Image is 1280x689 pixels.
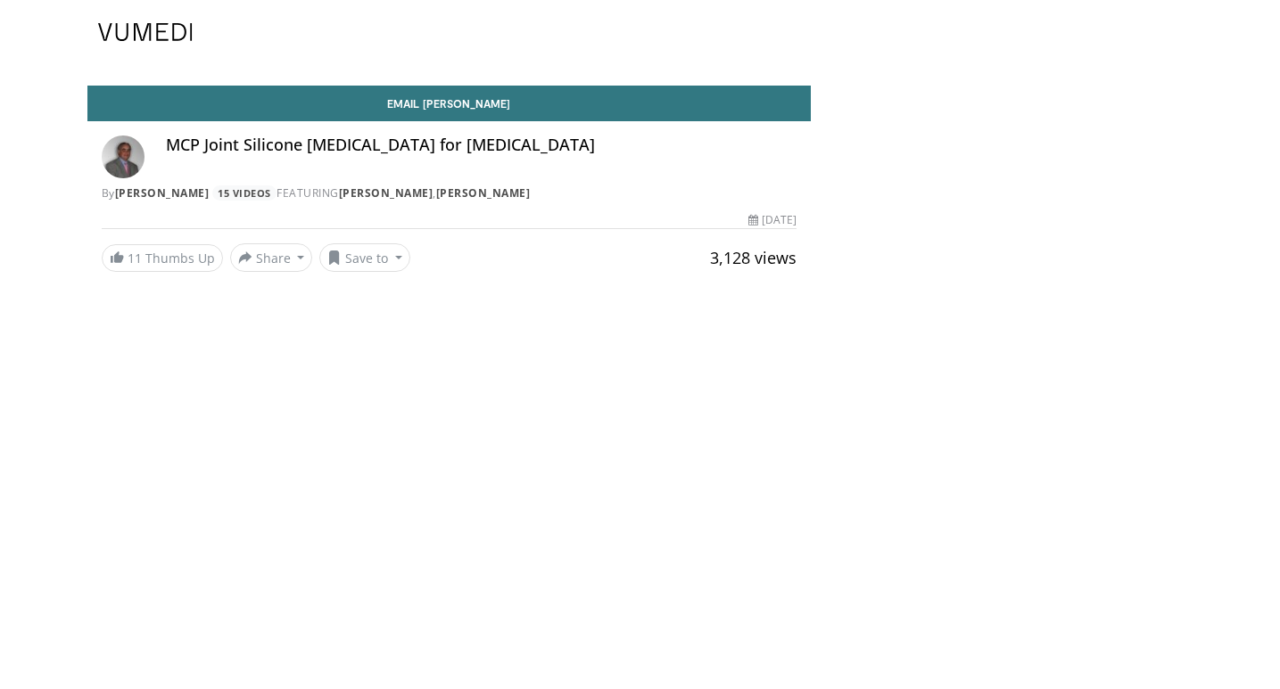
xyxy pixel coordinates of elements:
a: 11 Thumbs Up [102,244,223,272]
div: By FEATURING , [102,185,797,201]
span: 11 [128,250,142,267]
span: 3,128 views [710,247,797,268]
button: Save to [319,243,410,272]
h4: MCP Joint Silicone [MEDICAL_DATA] for [MEDICAL_DATA] [166,135,797,155]
a: Email [PERSON_NAME] [87,86,812,121]
a: [PERSON_NAME] [115,185,210,201]
a: [PERSON_NAME] [436,185,531,201]
button: Share [230,243,313,272]
a: [PERSON_NAME] [339,185,434,201]
img: Avatar [102,135,145,178]
img: VuMedi Logo [98,23,193,41]
div: [DATE] [748,212,797,228]
a: 15 Videos [212,185,277,201]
